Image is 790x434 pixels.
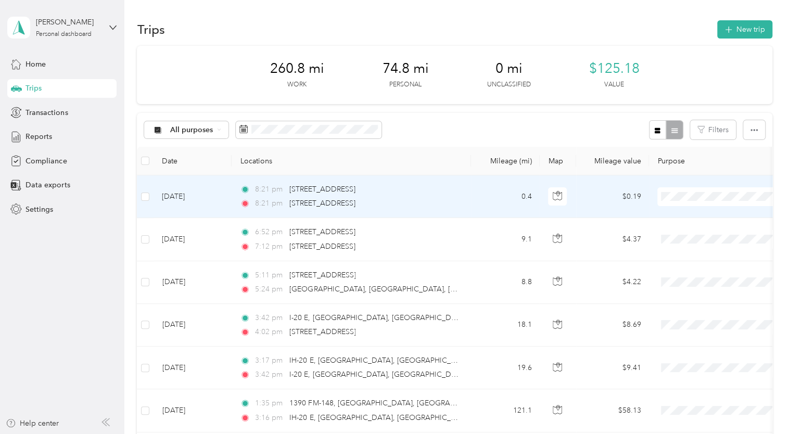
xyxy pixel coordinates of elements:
[255,184,285,195] span: 8:21 pm
[576,175,649,218] td: $0.19
[154,389,232,432] td: [DATE]
[170,126,213,134] span: All purposes
[471,175,540,218] td: 0.4
[154,175,232,218] td: [DATE]
[289,399,491,407] span: 1390 FM-148, [GEOGRAPHIC_DATA], [GEOGRAPHIC_DATA]
[576,261,649,304] td: $4.22
[289,413,472,422] span: IH-20 E, [GEOGRAPHIC_DATA], [GEOGRAPHIC_DATA]
[471,389,540,432] td: 121.1
[471,218,540,261] td: 9.1
[382,60,428,77] span: 74.8 mi
[289,285,602,293] span: [GEOGRAPHIC_DATA], [GEOGRAPHIC_DATA], [GEOGRAPHIC_DATA], [GEOGRAPHIC_DATA]
[289,185,355,194] span: [STREET_ADDRESS]
[255,412,285,424] span: 3:16 pm
[576,389,649,432] td: $58.13
[289,242,355,251] span: [STREET_ADDRESS]
[26,131,52,142] span: Reports
[26,156,67,167] span: Compliance
[289,227,355,236] span: [STREET_ADDRESS]
[576,218,649,261] td: $4.37
[255,226,285,238] span: 6:52 pm
[154,304,232,347] td: [DATE]
[255,312,285,324] span: 3:42 pm
[389,80,422,90] p: Personal
[287,80,307,90] p: Work
[154,218,232,261] td: [DATE]
[471,261,540,304] td: 8.8
[255,326,285,338] span: 4:02 pm
[289,313,466,322] span: I-20 E, [GEOGRAPHIC_DATA], [GEOGRAPHIC_DATA]
[26,107,68,118] span: Transactions
[604,80,624,90] p: Value
[255,369,285,380] span: 3:42 pm
[255,198,285,209] span: 8:21 pm
[255,241,285,252] span: 7:12 pm
[471,347,540,389] td: 19.6
[732,376,790,434] iframe: Everlance-gr Chat Button Frame
[26,204,53,215] span: Settings
[471,147,540,175] th: Mileage (mi)
[690,120,736,139] button: Filters
[576,147,649,175] th: Mileage value
[289,370,466,379] span: I-20 E, [GEOGRAPHIC_DATA], [GEOGRAPHIC_DATA]
[36,31,92,37] div: Personal dashboard
[289,327,355,336] span: [STREET_ADDRESS]
[576,347,649,389] td: $9.41
[154,261,232,304] td: [DATE]
[137,24,164,35] h1: Trips
[26,59,46,70] span: Home
[487,80,530,90] p: Unclassified
[255,355,285,366] span: 3:17 pm
[232,147,471,175] th: Locations
[154,147,232,175] th: Date
[717,20,772,39] button: New trip
[576,304,649,347] td: $8.69
[289,271,355,279] span: [STREET_ADDRESS]
[26,180,70,190] span: Data exports
[289,199,355,208] span: [STREET_ADDRESS]
[154,347,232,389] td: [DATE]
[540,147,576,175] th: Map
[495,60,522,77] span: 0 mi
[6,418,59,429] button: Help center
[270,60,324,77] span: 260.8 mi
[255,270,285,281] span: 5:11 pm
[255,398,285,409] span: 1:35 pm
[26,83,42,94] span: Trips
[289,356,472,365] span: IH-20 E, [GEOGRAPHIC_DATA], [GEOGRAPHIC_DATA]
[589,60,639,77] span: $125.18
[36,17,101,28] div: [PERSON_NAME]
[471,304,540,347] td: 18.1
[255,284,285,295] span: 5:24 pm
